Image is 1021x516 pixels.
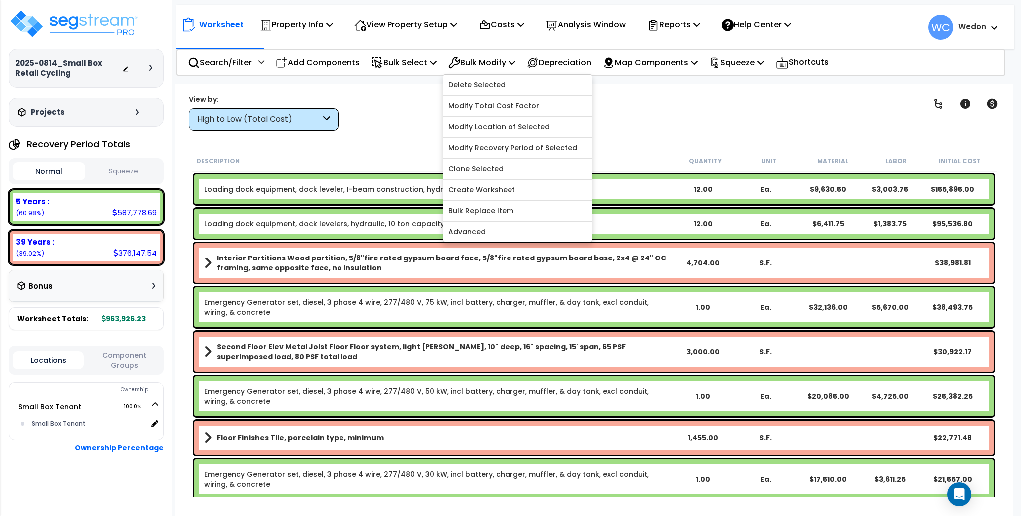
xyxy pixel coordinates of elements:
[29,418,147,430] div: Small Box Tenant
[443,117,592,137] a: Modify Location of Selected
[89,350,160,371] button: Component Groups
[921,302,984,312] div: $38,493.75
[709,56,764,69] p: Squeeze
[204,342,672,362] a: Assembly Title
[217,433,384,443] b: Floor Finishes Tile, porcelain type, minimum
[113,248,157,258] div: 376,147.54
[797,474,859,484] div: $17,510.00
[928,15,953,40] span: WC
[443,201,592,221] a: Bulk Replace Item
[16,249,44,258] small: (39.02%)
[921,219,984,229] div: $95,536.80
[197,157,240,165] small: Description
[797,184,859,194] div: $9,630.50
[939,157,981,165] small: Initial Cost
[204,253,672,273] a: Assembly Title
[734,433,797,443] div: S.F.
[770,50,834,75] div: Shortcuts
[672,258,734,268] div: 4,704.00
[189,94,339,104] div: View by:
[921,391,984,401] div: $25,382.25
[521,51,597,74] div: Depreciation
[15,58,122,78] h3: 2025-0814_Small Box Retail Cycling
[217,342,672,362] b: Second Floor Elev Metal Joist Floor Floor system, light [PERSON_NAME], 10" deep, 16" spacing, 15'...
[921,347,984,357] div: $30,922.17
[921,474,984,484] div: $21,557.00
[354,18,457,31] p: View Property Setup
[217,253,672,273] b: Interior Partitions Wood partition, 5/8"fire rated gypsum board face, 5/8"fire rated gypsum board...
[734,391,797,401] div: Ea.
[18,402,81,412] a: Small Box Tenant 100.0%
[672,474,734,484] div: 1.00
[734,184,797,194] div: Ea.
[734,302,797,312] div: Ea.
[734,347,797,357] div: S.F.
[204,386,672,406] a: Individual Item
[16,196,49,207] b: 5 Years :
[527,56,591,69] p: Depreciation
[859,474,921,484] div: $3,611.25
[797,302,859,312] div: $32,136.00
[102,314,146,324] b: 963,926.23
[371,56,437,69] p: Bulk Select
[479,18,524,31] p: Costs
[672,302,734,312] div: 1.00
[204,219,467,229] a: Individual Item
[17,314,88,324] span: Worksheet Totals:
[672,391,734,401] div: 1.00
[448,56,515,69] p: Bulk Modify
[947,482,971,506] div: Open Intercom Messenger
[276,56,360,69] p: Add Components
[443,138,592,158] a: Modify Recovery Period of Selected
[546,18,626,31] p: Analysis Window
[859,302,921,312] div: $5,670.00
[28,282,53,291] h3: Bonus
[199,18,244,31] p: Worksheet
[859,391,921,401] div: $4,725.00
[29,384,163,396] div: Ownership
[817,157,848,165] small: Material
[722,18,791,31] p: Help Center
[204,184,543,194] a: Individual Item
[204,469,672,489] a: Individual Item
[921,258,984,268] div: $38,981.81
[672,433,734,443] div: 1,455.00
[443,96,592,116] a: Modify Total Cost Factor
[921,184,984,194] div: $155,895.00
[734,474,797,484] div: Ea.
[112,207,157,218] div: 587,778.69
[260,18,333,31] p: Property Info
[603,56,698,69] p: Map Components
[9,9,139,39] img: logo_pro_r.png
[859,219,921,229] div: $1,383.75
[124,401,150,413] span: 100.0%
[689,157,722,165] small: Quantity
[776,55,829,70] p: Shortcuts
[672,219,734,229] div: 12.00
[958,21,986,32] b: Wedon
[188,56,252,69] p: Search/Filter
[859,184,921,194] div: $3,003.75
[647,18,700,31] p: Reports
[13,162,85,180] button: Normal
[443,159,592,179] a: Clone Selected
[16,237,54,247] b: 39 Years :
[761,157,776,165] small: Unit
[672,184,734,194] div: 12.00
[197,114,321,125] div: High to Low (Total Cost)
[797,219,859,229] div: $6,411.75
[734,258,797,268] div: S.F.
[672,347,734,357] div: 3,000.00
[13,351,84,369] button: Locations
[443,180,592,200] a: Create Worksheet
[16,209,44,217] small: (60.98%)
[921,433,984,443] div: $22,771.48
[443,222,592,242] a: Advanced
[75,443,164,453] b: Ownership Percentage
[88,163,160,180] button: Squeeze
[204,297,672,317] a: Individual Item
[204,431,672,445] a: Assembly Title
[734,219,797,229] div: Ea.
[27,139,130,149] h4: Recovery Period Totals
[443,75,592,95] a: Delete Selected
